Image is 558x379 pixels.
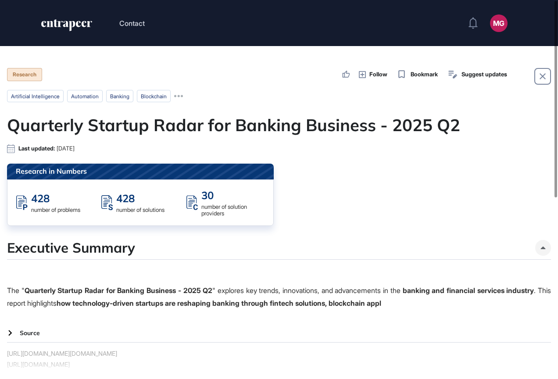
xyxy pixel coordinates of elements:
[201,189,265,202] div: 30
[7,286,25,295] span: The "
[116,192,165,205] div: 428
[25,286,213,295] strong: Quarterly Startup Radar for Banking Business - 2025 Q2
[201,204,265,217] div: number of solution providers
[461,70,507,79] span: Suggest updates
[7,240,135,256] h4: Executive Summary
[212,286,402,295] span: " explores key trends, innovations, and advancements in the
[40,19,93,34] a: entrapeer-logo
[7,348,551,359] a: [URL][DOMAIN_NAME][DOMAIN_NAME]
[18,145,75,152] div: Last updated:
[490,14,508,32] button: MG
[403,286,534,295] strong: banking and financial services industry
[31,207,80,213] div: number of problems
[119,18,145,29] button: Contact
[369,70,387,79] span: Follow
[137,90,171,102] li: blockchain
[7,115,551,136] h1: Quarterly Startup Radar for Banking Business - 2025 Q2
[116,207,165,213] div: number of solutions
[396,68,438,81] button: Bookmark
[20,329,40,337] h3: Source
[7,359,551,370] a: [URL][DOMAIN_NAME]
[106,90,133,102] li: banking
[67,90,103,102] li: automation
[447,68,507,81] button: Suggest updates
[57,145,75,152] span: [DATE]
[7,164,274,179] div: Research in Numbers
[7,68,42,81] div: Research
[7,90,64,102] li: artificial intelligence
[359,70,387,79] button: Follow
[31,192,80,205] div: 428
[411,70,438,79] span: Bookmark
[57,299,381,307] strong: how technology-driven startups are reshaping banking through fintech solutions, blockchain appl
